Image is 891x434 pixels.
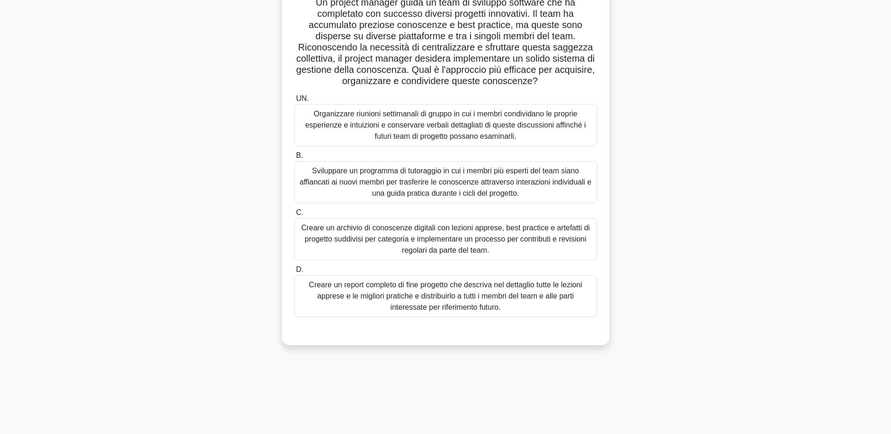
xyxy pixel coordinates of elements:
[296,94,309,102] font: UN.
[309,281,582,311] font: Creare un report completo di fine progetto che descriva nel dettaglio tutte le lezioni apprese e ...
[296,151,303,159] font: B.
[296,208,304,216] font: C.
[299,167,591,197] font: Sviluppare un programma di tutoraggio in cui i membri più esperti del team siano affiancati ai nu...
[305,110,586,140] font: Organizzare riunioni settimanali di gruppo in cui i membri condividano le proprie esperienze e in...
[301,224,590,254] font: Creare un archivio di conoscenze digitali con lezioni apprese, best practice e artefatti di proge...
[296,265,304,273] font: D.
